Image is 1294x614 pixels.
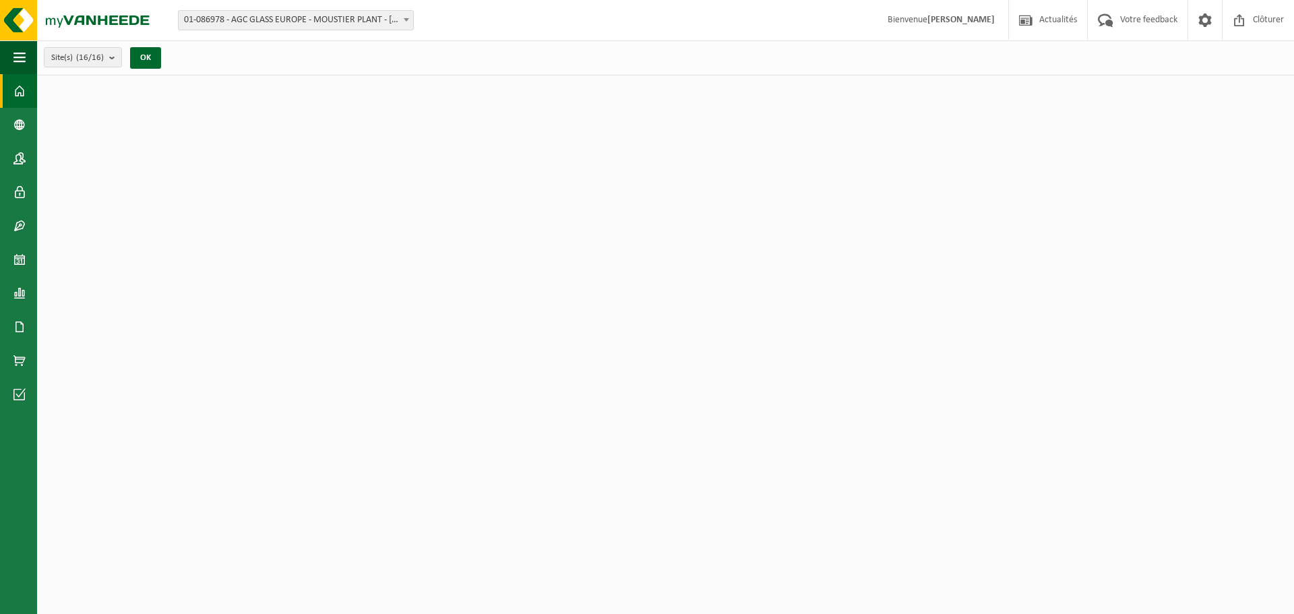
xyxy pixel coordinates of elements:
span: 01-086978 - AGC GLASS EUROPE - MOUSTIER PLANT - LOUVAIN-LA-NEUVE [179,11,413,30]
count: (16/16) [76,53,104,62]
span: 01-086978 - AGC GLASS EUROPE - MOUSTIER PLANT - LOUVAIN-LA-NEUVE [178,10,414,30]
button: Site(s)(16/16) [44,47,122,67]
span: Site(s) [51,48,104,68]
strong: [PERSON_NAME] [927,15,995,25]
button: OK [130,47,161,69]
